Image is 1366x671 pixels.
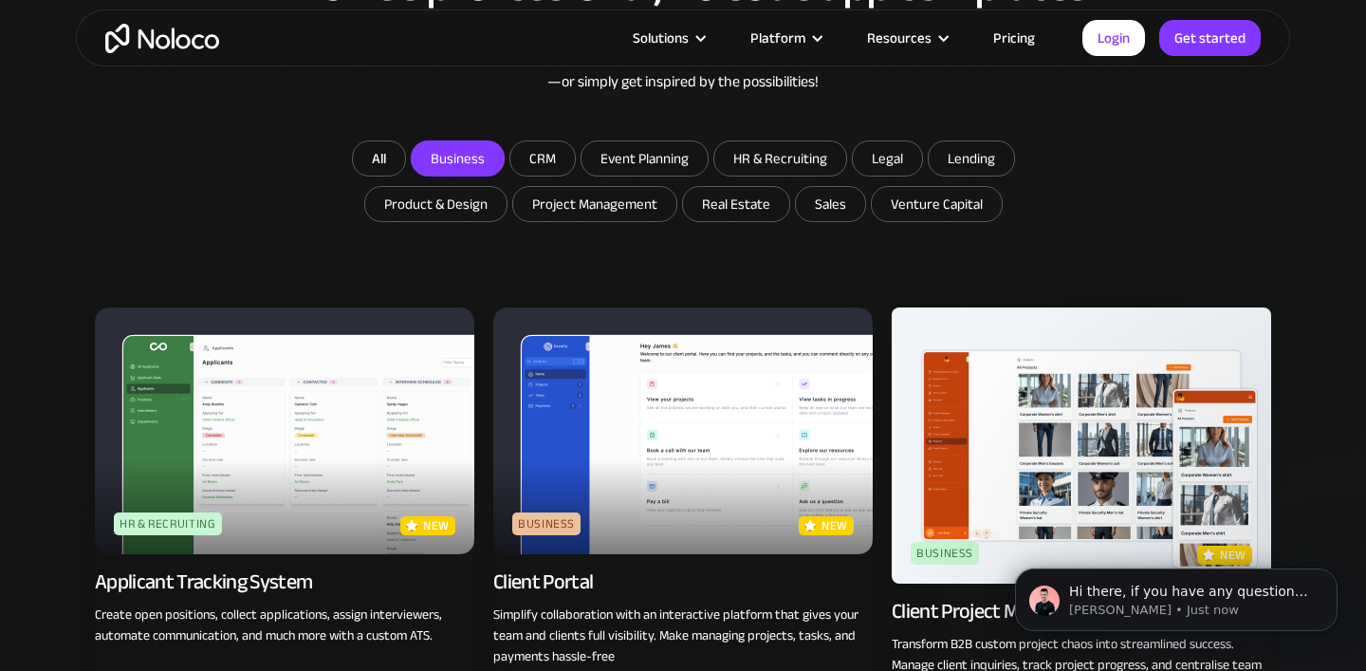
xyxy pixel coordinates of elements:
div: Resources [867,26,932,50]
div: Explore templates for a wide range of business types. Select a template and fully customize it to... [95,25,1271,93]
div: Platform [727,26,843,50]
iframe: Intercom notifications message [987,529,1366,662]
div: Resources [843,26,969,50]
p: Create open positions, collect applications, assign interviewers, automate communication, and muc... [95,605,474,646]
a: Get started [1159,20,1261,56]
div: Business [911,542,979,565]
form: Email Form [304,140,1062,227]
div: Platform [750,26,805,50]
div: Client Project Management Portal [892,598,1168,624]
a: All [352,140,406,177]
div: Business [512,513,581,535]
div: Solutions [633,26,689,50]
a: Login [1082,20,1145,56]
a: Pricing [969,26,1059,50]
p: Simplify collaboration with an interactive platform that gives your team and clients full visibil... [493,605,873,667]
p: new [423,516,450,535]
div: Solutions [609,26,727,50]
div: Client Portal [493,568,593,595]
div: HR & Recruiting [114,513,222,535]
a: home [105,24,219,53]
div: Applicant Tracking System [95,568,313,595]
p: new [821,516,848,535]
